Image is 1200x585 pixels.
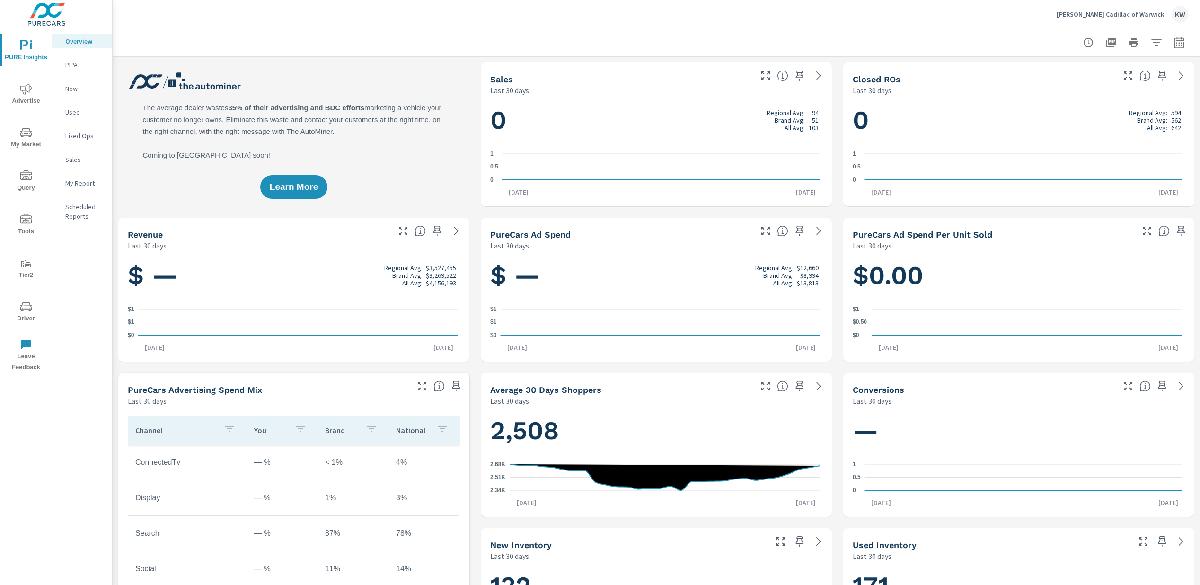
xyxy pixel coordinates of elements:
p: [PERSON_NAME] Cadillac of Warwick [1057,10,1164,18]
td: — % [247,522,318,545]
span: Driver [3,301,49,324]
div: Used [52,105,112,119]
h5: PureCars Ad Spend [490,230,571,239]
a: See more details in report [811,223,826,239]
h5: PureCars Advertising Spend Mix [128,385,262,395]
p: [DATE] [1152,498,1185,507]
p: 51 [812,116,819,124]
span: Save this to your personalized report [792,223,807,239]
text: 2.68K [490,461,505,468]
text: $1 [128,319,134,326]
p: Last 30 days [490,550,529,562]
p: $3,269,522 [426,272,456,279]
a: See more details in report [811,379,826,394]
text: 1 [490,151,494,157]
p: Last 30 days [853,550,891,562]
button: Make Fullscreen [1121,379,1136,394]
p: All Avg: [1147,124,1167,132]
h1: $ — [128,259,460,292]
td: 4% [388,451,459,474]
text: 0 [490,177,494,183]
span: My Market [3,127,49,150]
span: Save this to your personalized report [449,379,464,394]
p: [DATE] [872,343,905,352]
span: Save this to your personalized report [1155,68,1170,83]
h1: — [853,415,1185,447]
span: Total sales revenue over the selected date range. [Source: This data is sourced from the dealer’s... [415,225,426,237]
text: $1 [853,306,859,312]
div: Scheduled Reports [52,200,112,223]
p: National [396,425,429,435]
button: Select Date Range [1170,33,1189,52]
span: Learn More [270,183,318,191]
p: Regional Avg: [384,264,423,272]
p: Last 30 days [490,240,529,251]
button: Make Fullscreen [1121,68,1136,83]
td: ConnectedTv [128,451,247,474]
p: All Avg: [773,279,794,287]
div: Overview [52,34,112,48]
p: Last 30 days [490,395,529,407]
span: Save this to your personalized report [792,534,807,549]
span: Save this to your personalized report [792,68,807,83]
button: "Export Report to PDF" [1102,33,1121,52]
span: Query [3,170,49,194]
p: Channel [135,425,216,435]
p: Regional Avg: [767,109,805,116]
h5: Conversions [853,385,904,395]
span: Save this to your personalized report [792,379,807,394]
td: — % [247,451,318,474]
button: Make Fullscreen [1139,223,1155,239]
p: Brand Avg: [763,272,794,279]
p: [DATE] [789,187,822,197]
p: 94 [812,109,819,116]
td: < 1% [318,451,388,474]
p: Last 30 days [128,240,167,251]
p: Brand Avg: [392,272,423,279]
span: Average cost of advertising per each vehicle sold at the dealer over the selected date range. The... [1158,225,1170,237]
div: New [52,81,112,96]
p: [DATE] [789,498,822,507]
p: New [65,84,105,93]
a: See more details in report [811,534,826,549]
h1: 2,508 [490,415,822,447]
a: See more details in report [1174,68,1189,83]
h1: 0 [490,104,822,136]
p: $12,660 [797,264,819,272]
h5: Revenue [128,230,163,239]
text: $0 [853,332,859,338]
button: Apply Filters [1147,33,1166,52]
p: Last 30 days [490,85,529,96]
h5: Average 30 Days Shoppers [490,385,601,395]
p: [DATE] [1152,187,1185,197]
span: Number of Repair Orders Closed by the selected dealership group over the selected time range. [So... [1139,70,1151,81]
div: My Report [52,176,112,190]
p: 642 [1171,124,1181,132]
span: PURE Insights [3,40,49,63]
td: 11% [318,557,388,581]
button: Learn More [260,175,327,199]
p: All Avg: [402,279,423,287]
p: $4,156,193 [426,279,456,287]
p: [DATE] [427,343,460,352]
p: Brand [325,425,358,435]
p: [DATE] [865,498,898,507]
a: See more details in report [1174,379,1189,394]
div: KW [1172,6,1189,23]
p: Last 30 days [128,395,167,407]
td: 14% [388,557,459,581]
td: 1% [318,486,388,510]
h5: Used Inventory [853,540,917,550]
p: My Report [65,178,105,188]
button: Make Fullscreen [396,223,411,239]
td: Display [128,486,247,510]
text: 0.5 [853,164,861,170]
p: $13,813 [797,279,819,287]
span: Tools [3,214,49,237]
p: Regional Avg: [755,264,794,272]
span: This table looks at how you compare to the amount of budget you spend per channel as opposed to y... [433,381,445,392]
td: — % [247,557,318,581]
p: Fixed Ops [65,131,105,141]
p: [DATE] [789,343,822,352]
text: 2.34K [490,487,505,494]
